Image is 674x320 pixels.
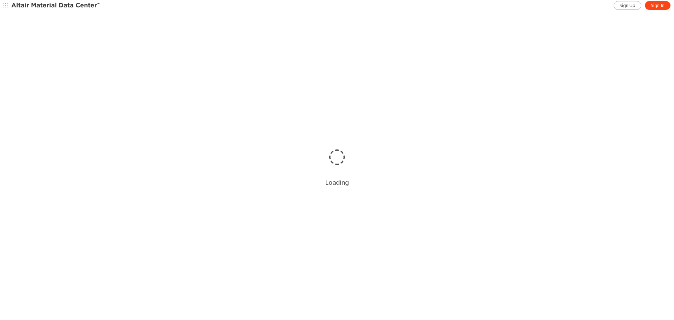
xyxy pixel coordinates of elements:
[11,2,101,9] img: Altair Material Data Center
[645,1,670,10] a: Sign In
[651,3,665,8] span: Sign In
[325,178,349,187] div: Loading
[614,1,641,10] a: Sign Up
[620,3,635,8] span: Sign Up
